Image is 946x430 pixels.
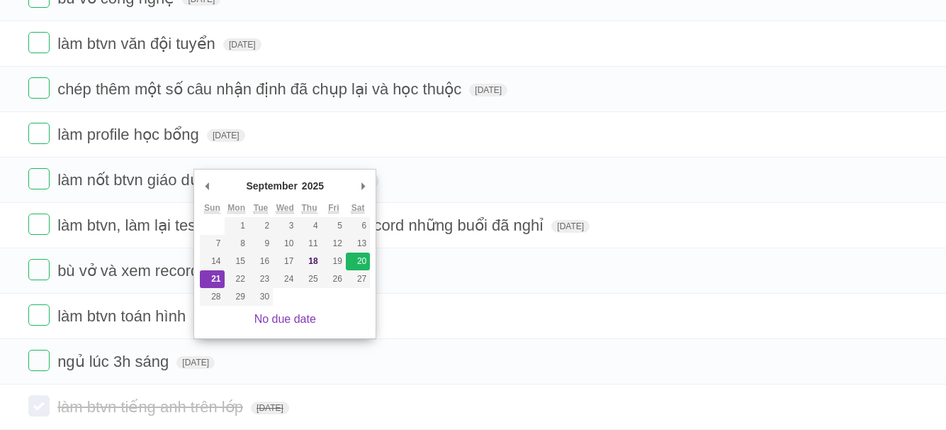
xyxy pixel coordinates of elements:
button: 27 [346,270,370,288]
span: làm btvn toán hình [57,307,189,325]
button: 19 [322,253,346,270]
span: làm btvn, làm lại test của cô Chi và xem bù record những buổi đã nghỉ [57,216,547,234]
span: [DATE] [207,129,245,142]
button: 1 [225,217,249,235]
div: September [244,175,300,197]
button: 2 [249,217,273,235]
span: làm nốt btvn giáo dục công dân trên lớp [57,171,337,189]
button: Next Month [356,175,370,197]
abbr: Friday [328,203,339,214]
label: Done [28,32,50,53]
span: ngủ lúc 3h sáng [57,353,172,370]
label: Done [28,304,50,326]
abbr: Thursday [302,203,317,214]
span: làm profile học bổng [57,126,203,143]
label: Done [28,77,50,99]
button: 14 [200,253,224,270]
button: 28 [200,288,224,306]
label: Done [28,123,50,144]
button: 6 [346,217,370,235]
button: 5 [322,217,346,235]
label: Done [28,168,50,189]
div: 2025 [300,175,326,197]
button: 22 [225,270,249,288]
button: 17 [273,253,297,270]
span: làm btvn tiếng anh trên lớp [57,398,247,416]
abbr: Sunday [204,203,220,214]
label: Done [28,214,50,235]
button: 21 [200,270,224,288]
button: 4 [297,217,321,235]
abbr: Monday [227,203,245,214]
button: 26 [322,270,346,288]
label: Done [28,259,50,280]
button: 18 [297,253,321,270]
button: 13 [346,235,370,253]
label: Done [28,395,50,417]
button: 3 [273,217,297,235]
abbr: Saturday [351,203,365,214]
label: Done [28,350,50,371]
button: 12 [322,235,346,253]
button: 23 [249,270,273,288]
abbr: Wednesday [276,203,294,214]
span: [DATE] [176,356,215,369]
span: [DATE] [551,220,590,233]
button: 11 [297,235,321,253]
button: 29 [225,288,249,306]
span: [DATE] [469,84,507,97]
button: 10 [273,235,297,253]
button: 25 [297,270,321,288]
button: 9 [249,235,273,253]
span: làm btvn văn đội tuyển [57,35,219,53]
button: 7 [200,235,224,253]
span: chép thêm một số câu nhận định đã chụp lại và học thuộc [57,80,465,98]
button: 30 [249,288,273,306]
button: 24 [273,270,297,288]
span: [DATE] [223,38,261,51]
abbr: Tuesday [254,203,268,214]
button: 8 [225,235,249,253]
button: 15 [225,253,249,270]
a: No due date [254,313,316,325]
span: [DATE] [251,402,289,414]
span: bù vở và xem record của buổi 2, 26 [57,262,307,280]
button: Previous Month [200,175,214,197]
button: 20 [346,253,370,270]
button: 16 [249,253,273,270]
